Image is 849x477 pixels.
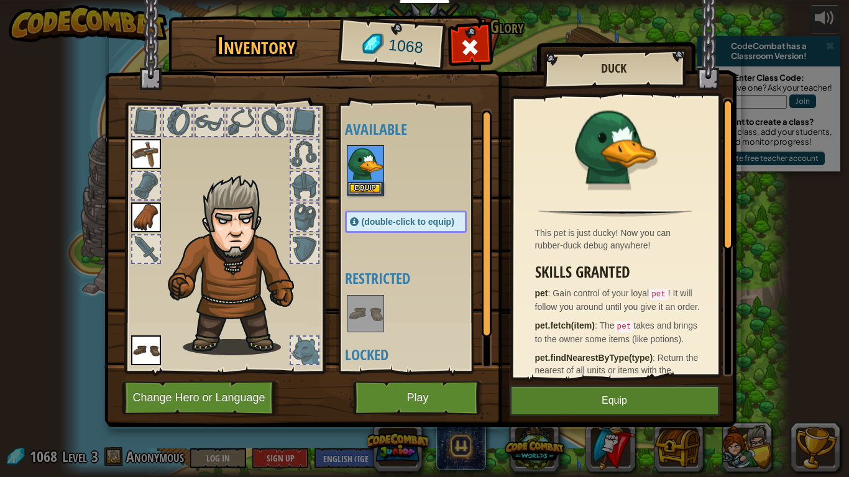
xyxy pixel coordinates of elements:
span: : [595,320,600,330]
strong: pet.findNearestByType(type) [535,353,653,363]
h2: Duck [556,61,672,75]
img: portrait.png [131,139,161,169]
span: (double-click to equip) [362,217,454,227]
code: pet [615,321,634,332]
img: hr.png [538,209,692,217]
h3: Skills Granted [535,264,702,281]
div: This pet is just ducky! Now you can rubber-duck debug anywhere! [535,227,702,252]
span: Gain control of your loyal ! It will follow you around until you give it an order. [535,288,700,312]
span: : [548,288,553,298]
h4: Restricted [345,270,492,286]
button: Play [353,381,483,415]
code: pet [649,289,668,300]
span: : [653,353,658,363]
button: Equip [510,385,720,416]
h4: Available [345,121,492,137]
span: The takes and brings to the owner some items (like potions). [535,320,698,344]
strong: pet [535,288,548,298]
img: portrait.png [348,296,383,331]
img: portrait.png [131,202,161,232]
h4: Locked [345,347,492,363]
strong: pet.fetch(item) [535,320,595,330]
img: portrait.png [348,147,383,181]
img: portrait.png [131,335,161,365]
button: Change Hero or Language [122,381,280,415]
img: hair_m2.png [162,175,314,355]
button: Equip [348,182,383,195]
h1: Inventory [177,33,336,59]
span: 1068 [387,34,424,59]
img: portrait.png [575,107,656,188]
